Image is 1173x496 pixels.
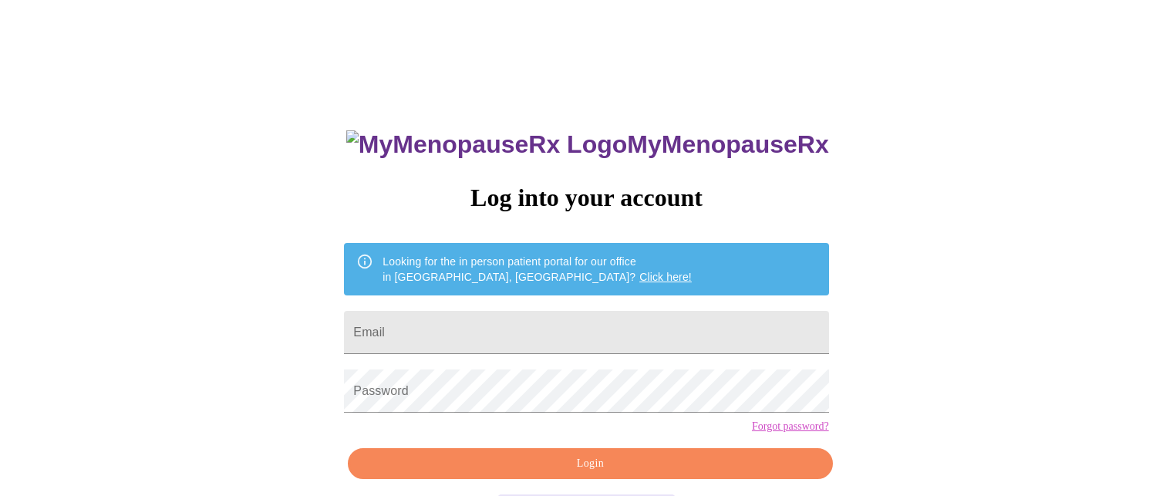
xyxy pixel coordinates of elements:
a: Forgot password? [752,420,829,433]
a: Click here! [639,271,692,283]
img: MyMenopauseRx Logo [346,130,627,159]
h3: MyMenopauseRx [346,130,829,159]
span: Login [366,454,814,474]
h3: Log into your account [344,184,828,212]
button: Login [348,448,832,480]
div: Looking for the in person patient portal for our office in [GEOGRAPHIC_DATA], [GEOGRAPHIC_DATA]? [383,248,692,291]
